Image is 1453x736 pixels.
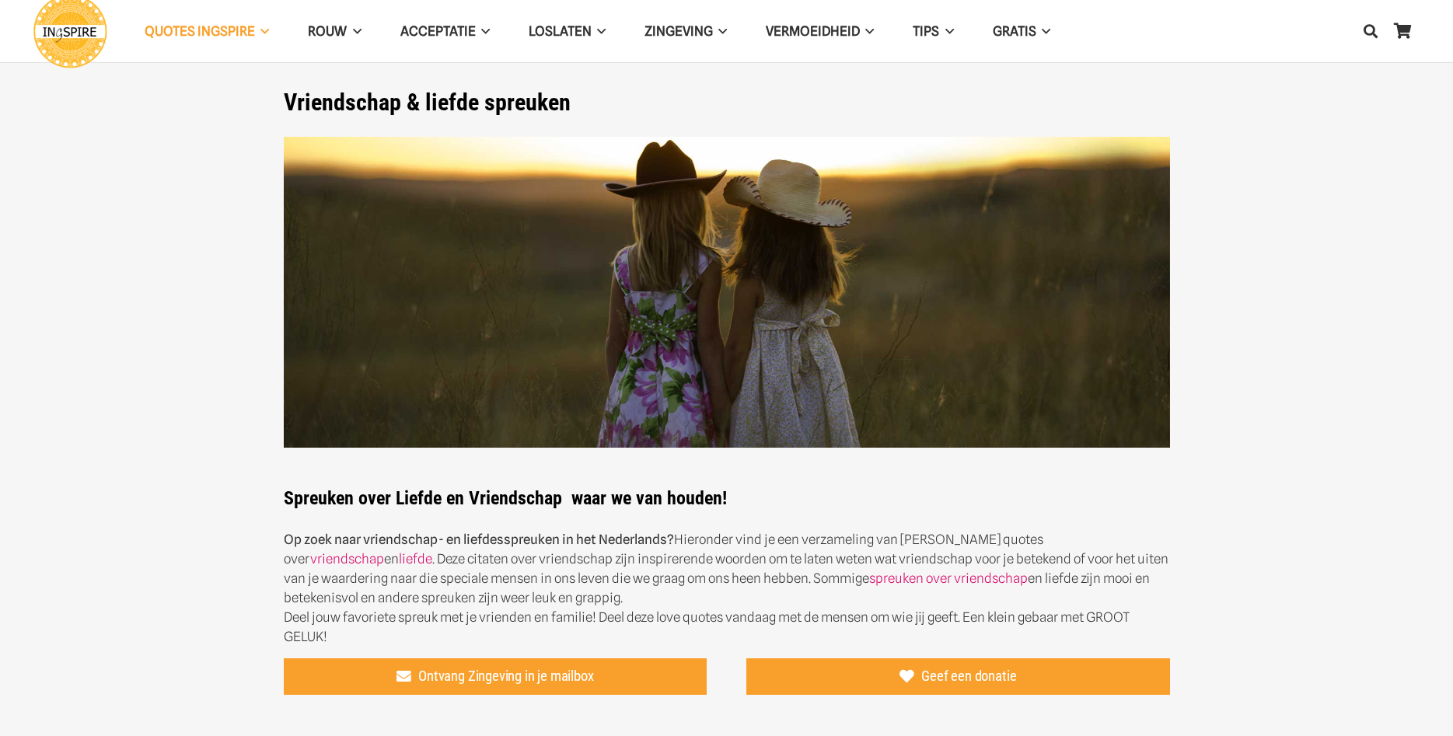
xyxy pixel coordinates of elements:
[592,12,606,51] span: Loslaten Menu
[746,12,893,51] a: VERMOEIDHEIDVERMOEIDHEID Menu
[973,12,1070,51] a: GRATISGRATIS Menu
[713,12,727,51] span: Zingeving Menu
[939,12,953,51] span: TIPS Menu
[893,12,973,51] a: TIPSTIPS Menu
[1355,12,1386,51] a: Zoeken
[284,487,727,509] strong: Spreuken over Liefde en Vriendschap waar we van houden!
[347,12,361,51] span: ROUW Menu
[766,23,860,39] span: VERMOEIDHEID
[399,551,432,567] a: liefde
[125,12,288,51] a: QUOTES INGSPIREQUOTES INGSPIRE Menu
[644,23,713,39] span: Zingeving
[284,89,1170,117] h1: Vriendschap & liefde spreuken
[288,12,380,51] a: ROUWROUW Menu
[509,12,625,51] a: LoslatenLoslaten Menu
[921,668,1016,685] span: Geef een donatie
[860,12,874,51] span: VERMOEIDHEID Menu
[400,23,476,39] span: Acceptatie
[746,658,1170,696] a: Geef een donatie
[284,532,674,547] strong: Op zoek naar vriendschap- en liefdesspreuken in het Nederlands?
[308,23,347,39] span: ROUW
[993,23,1036,39] span: GRATIS
[625,12,746,51] a: ZingevingZingeving Menu
[284,137,1170,448] img: De mooiste spreuken over vriendschap om te delen! - Bekijk de mooiste vriendschaps quotes van Ing...
[913,23,939,39] span: TIPS
[1036,12,1050,51] span: GRATIS Menu
[529,23,592,39] span: Loslaten
[869,570,1028,586] a: spreuken over vriendschap
[284,658,707,696] a: Ontvang Zingeving in je mailbox
[381,12,509,51] a: AcceptatieAcceptatie Menu
[255,12,269,51] span: QUOTES INGSPIRE Menu
[145,23,255,39] span: QUOTES INGSPIRE
[418,668,593,685] span: Ontvang Zingeving in je mailbox
[284,530,1170,647] p: Hieronder vind je een verzameling van [PERSON_NAME] quotes over en . Deze citaten over vriendscha...
[310,551,384,567] a: vriendschap
[476,12,490,51] span: Acceptatie Menu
